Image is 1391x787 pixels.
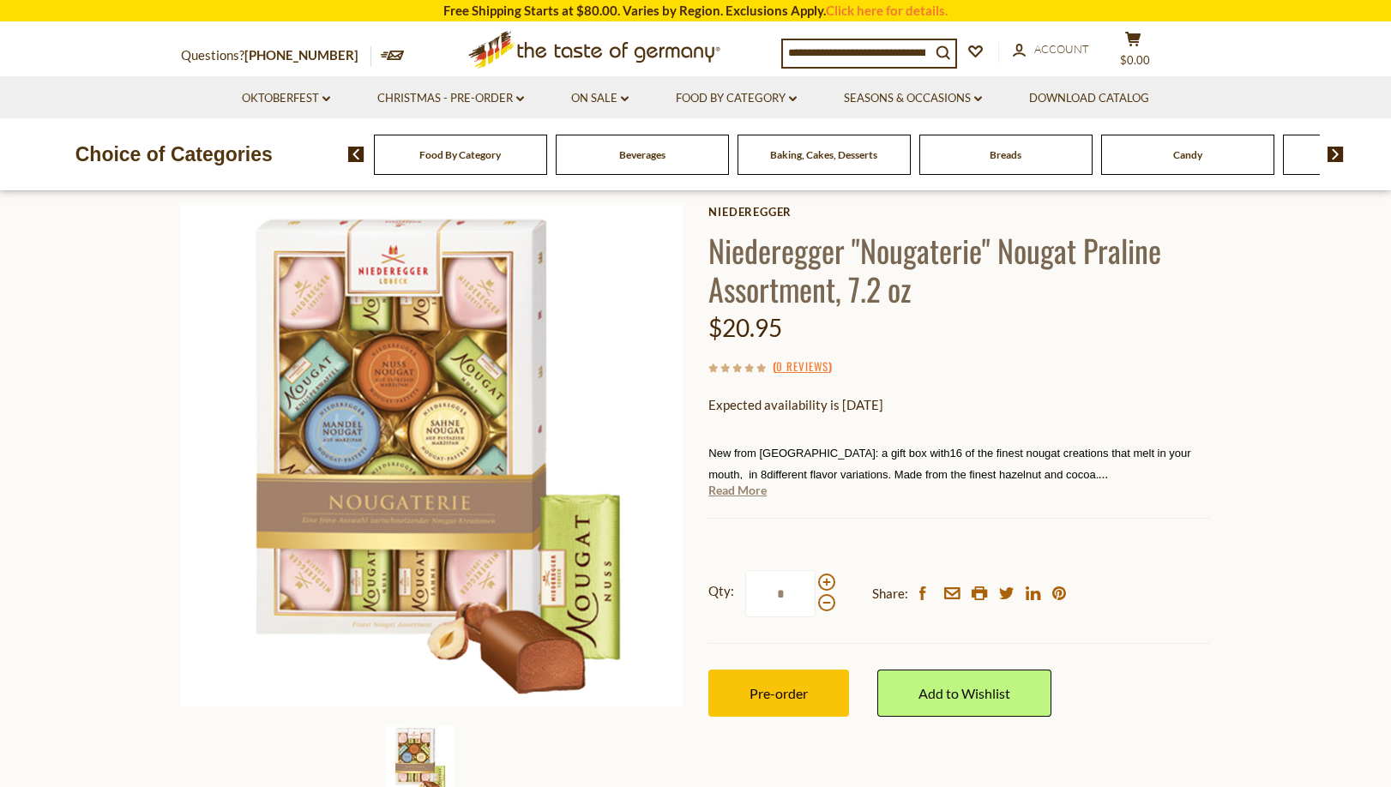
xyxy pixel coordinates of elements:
[872,583,908,604] span: Share:
[776,357,828,376] a: 0 Reviews
[1120,53,1150,67] span: $0.00
[770,148,877,161] a: Baking, Cakes, Desserts
[990,148,1021,161] a: Breads
[1029,89,1149,108] a: Download Catalog
[708,670,849,717] button: Pre-order
[708,482,767,499] a: Read More
[1173,148,1202,161] a: Candy
[1013,40,1089,59] a: Account
[773,357,832,375] span: ( )
[750,685,808,701] span: Pre-order
[708,447,1190,481] span: 16 of the finest nougat creations that melt in your mouth, in 8
[826,3,948,18] a: Click here for details.
[1034,42,1089,56] span: Account
[708,205,1210,219] a: Niederegger
[745,570,816,617] input: Qty:
[844,89,982,108] a: Seasons & Occasions
[244,47,358,63] a: [PHONE_NUMBER]
[767,466,1108,481] span: different flavor variations. Made from the finest hazelnut and cocoa.
[619,148,665,161] a: Beverages
[1328,147,1344,162] img: next arrow
[242,89,330,108] a: Oktoberfest
[1107,31,1159,74] button: $0.00
[348,147,364,162] img: previous arrow
[676,89,797,108] a: Food By Category
[181,205,683,706] img: Niederegger Nougat Praline Assortment
[708,231,1210,308] h1: Niederegger "Nougaterie" Nougat Praline Assortment, 7.2 oz
[708,313,782,342] span: $20.95
[708,394,1210,416] p: Expected availability is [DATE]
[181,45,371,67] p: Questions?
[377,89,524,108] a: Christmas - PRE-ORDER
[708,580,734,602] strong: Qty:
[571,89,629,108] a: On Sale
[419,148,501,161] a: Food By Category
[877,670,1051,717] a: Add to Wishlist
[708,447,949,460] span: New from [GEOGRAPHIC_DATA]: a gift box with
